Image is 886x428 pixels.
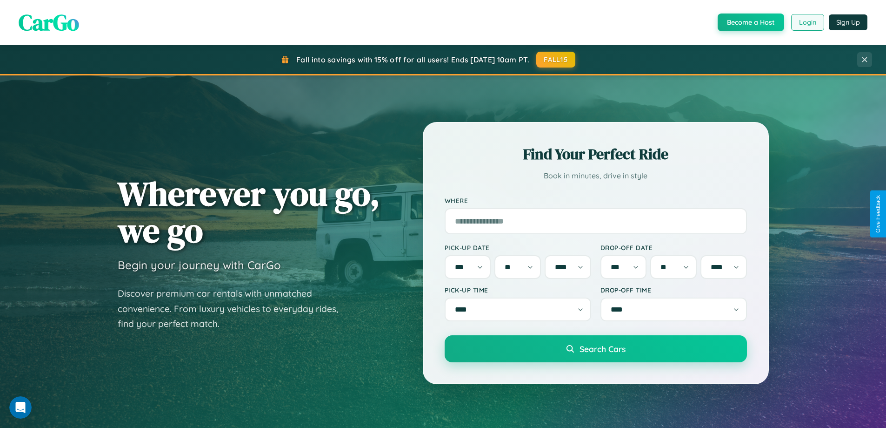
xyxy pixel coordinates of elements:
button: FALL15 [536,52,575,68]
button: Search Cars [445,335,747,362]
span: Fall into savings with 15% off for all users! Ends [DATE] 10am PT. [296,55,529,64]
p: Book in minutes, drive in style [445,169,747,183]
p: Discover premium car rentals with unmatched convenience. From luxury vehicles to everyday rides, ... [118,286,350,332]
button: Sign Up [829,14,867,30]
span: Search Cars [580,344,626,354]
button: Login [791,14,824,31]
label: Pick-up Date [445,244,591,251]
div: Give Feedback [875,195,881,233]
h3: Begin your journey with CarGo [118,258,281,272]
iframe: Intercom live chat [9,396,32,419]
label: Drop-off Time [600,286,747,294]
h2: Find Your Perfect Ride [445,144,747,164]
span: CarGo [19,7,79,38]
h1: Wherever you go, we go [118,175,380,249]
label: Where [445,197,747,204]
label: Pick-up Time [445,286,591,294]
button: Become a Host [718,14,784,31]
label: Drop-off Date [600,244,747,251]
